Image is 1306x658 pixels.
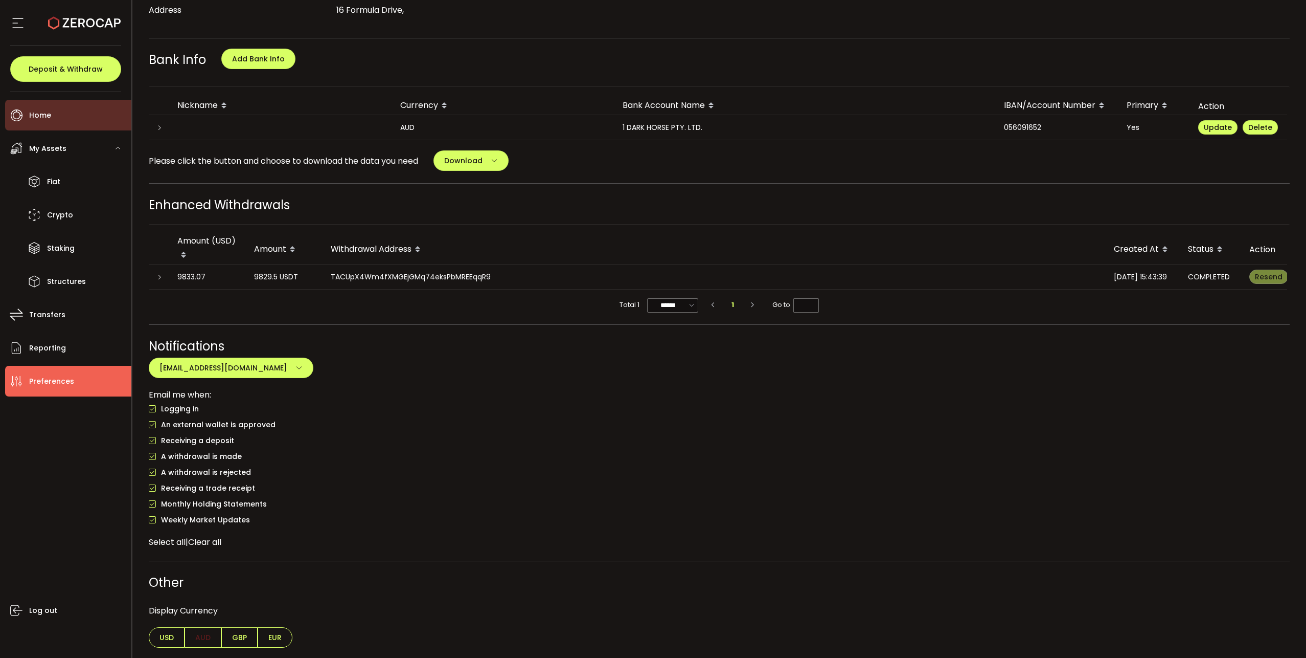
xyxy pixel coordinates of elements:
[433,150,509,171] button: Download
[29,308,65,322] span: Transfers
[221,49,295,69] button: Add Bank Info
[47,174,60,189] span: Fiat
[1190,100,1287,112] div: Action
[614,122,996,134] div: 1 DARK HORSE PTY. LTD.
[149,401,1290,528] div: checkbox-group
[1118,122,1190,134] div: Yes
[29,108,51,123] span: Home
[336,4,404,16] span: 16 Formula Drive,
[149,594,1290,627] div: Display Currency
[221,627,258,648] span: GBP
[156,499,267,509] span: Monthly Holding Statements
[29,141,66,156] span: My Assets
[10,56,121,82] button: Deposit & Withdraw
[772,298,819,312] span: Go to
[246,241,323,258] div: Amount
[149,536,1290,549] div: |
[1198,120,1238,135] button: Update
[159,363,287,373] span: [EMAIL_ADDRESS][DOMAIN_NAME]
[1204,122,1232,133] span: Update
[149,388,1290,401] div: Email me when:
[254,271,314,283] div: 9829.5 USDT
[724,298,742,312] li: 1
[149,51,206,68] span: Bank Info
[149,574,1290,591] div: Other
[1249,270,1288,284] button: Resend
[156,404,199,414] span: Logging in
[149,337,1290,355] div: Notifications
[444,156,483,166] span: Download
[156,420,276,430] span: An external wallet is approved
[149,155,418,167] span: Please click the button and choose to download the data you need
[1241,244,1287,255] div: Action
[156,452,242,462] span: A withdrawal is made
[1243,120,1278,135] button: Delete
[156,515,250,525] span: Weekly Market Updates
[29,603,57,618] span: Log out
[29,374,74,389] span: Preferences
[323,241,1106,258] div: Withdrawal Address
[614,97,996,115] div: Bank Account Name
[156,468,251,477] span: A withdrawal is rejected
[1106,241,1180,258] div: Created At
[188,536,221,548] span: Clear all
[620,298,639,312] span: Total 1
[1255,272,1282,282] span: Resend
[258,627,292,648] span: EUR
[1180,241,1241,258] div: Status
[156,436,234,446] span: Receiving a deposit
[149,358,313,378] button: [EMAIL_ADDRESS][DOMAIN_NAME]
[29,341,66,356] span: Reporting
[1114,271,1172,283] div: [DATE] 15:43:39
[156,484,255,493] span: Receiving a trade receipt
[996,122,1118,134] div: 056091652
[1248,122,1272,133] span: Delete
[392,97,614,115] div: Currency
[29,65,103,73] span: Deposit & Withdraw
[149,536,186,548] span: Select all
[185,627,221,648] span: AUD
[177,271,238,283] div: 9833.07
[149,196,1290,214] div: Enhanced Withdrawals
[1188,271,1233,283] div: COMPLETED
[47,241,75,256] span: Staking
[149,627,185,648] span: USD
[47,274,86,289] span: Structures
[1255,609,1306,658] iframe: Chat Widget
[1118,97,1190,115] div: Primary
[392,122,614,134] div: AUD
[996,97,1118,115] div: IBAN/Account Number
[169,235,246,264] div: Amount (USD)
[47,208,73,223] span: Crypto
[323,271,1106,283] div: TACUpX4Wm4fXMGEjGMq74eksPbMREEqqR9
[169,97,392,115] div: Nickname
[232,54,285,64] span: Add Bank Info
